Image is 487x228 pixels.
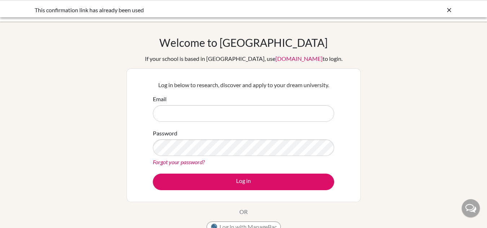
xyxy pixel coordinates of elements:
label: Email [153,95,167,103]
p: Log in below to research, discover and apply to your dream university. [153,81,334,89]
a: [DOMAIN_NAME] [275,55,323,62]
button: Log in [153,174,334,190]
div: If your school is based in [GEOGRAPHIC_DATA], use to login. [145,54,342,63]
div: This confirmation link has already been used [35,6,345,14]
p: OR [239,207,248,216]
a: Forgot your password? [153,158,205,165]
h1: Welcome to [GEOGRAPHIC_DATA] [159,36,328,49]
label: Password [153,129,177,138]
